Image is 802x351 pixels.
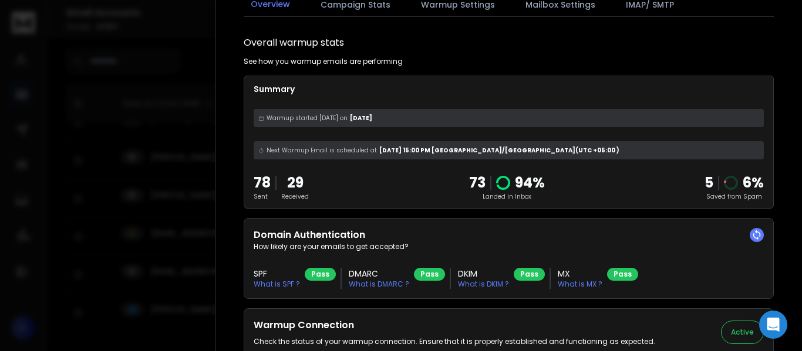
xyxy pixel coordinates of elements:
p: What is DMARC ? [349,280,409,289]
p: Check the status of your warmup connection. Ensure that it is properly established and functionin... [254,337,655,346]
h2: Warmup Connection [254,318,655,332]
p: Summary [254,83,764,95]
p: 94 % [515,173,545,192]
p: Received [281,192,309,201]
span: Next Warmup Email is scheduled at [267,146,377,155]
p: 78 [254,173,271,192]
p: See how you warmup emails are performing [244,57,403,66]
h2: Domain Authentication [254,228,764,242]
div: Pass [305,268,336,281]
h3: MX [558,268,602,280]
p: Landed in Inbox [469,192,545,201]
p: What is SPF ? [254,280,300,289]
h3: DMARC [349,268,409,280]
h3: DKIM [458,268,509,280]
p: What is DKIM ? [458,280,509,289]
div: [DATE] 15:00 PM [GEOGRAPHIC_DATA]/[GEOGRAPHIC_DATA] (UTC +05:00 ) [254,141,764,159]
p: Saved from Spam [705,192,764,201]
div: Open Intercom Messenger [759,311,787,339]
p: 73 [469,173,486,192]
p: 29 [281,173,309,192]
p: What is MX ? [558,280,602,289]
h1: Overall warmup stats [244,36,344,50]
p: How likely are your emails to get accepted? [254,242,764,251]
button: Active [721,321,764,344]
div: Pass [414,268,445,281]
div: [DATE] [254,109,764,127]
strong: 5 [705,173,713,192]
div: Pass [514,268,545,281]
div: Pass [607,268,638,281]
span: Warmup started [DATE] on [267,114,348,122]
p: 6 % [743,173,764,192]
h3: SPF [254,268,300,280]
p: Sent [254,192,271,201]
